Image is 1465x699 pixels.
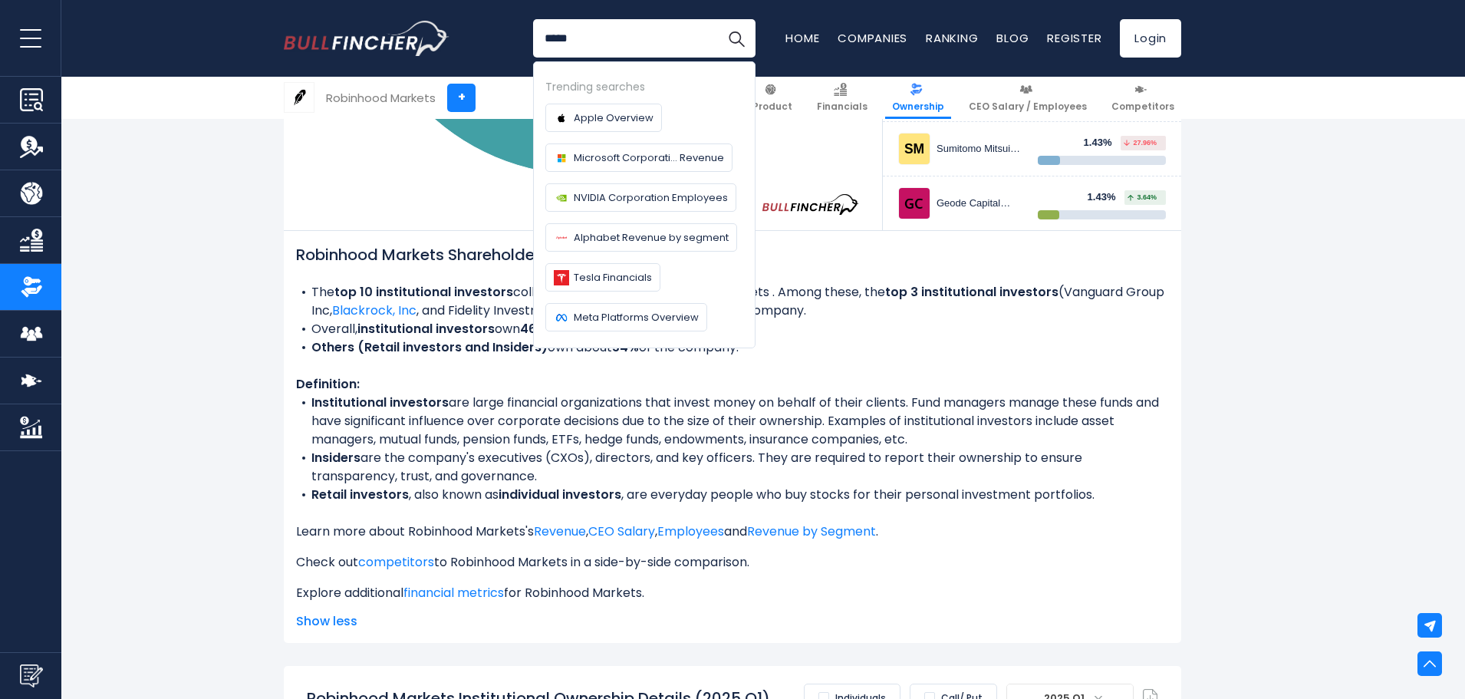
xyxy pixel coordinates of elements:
[296,523,1169,541] p: Learn more about Robinhood Markets's , , and .
[296,584,1169,602] p: Explore additional for Robinhood Markets.
[545,263,660,292] a: Tesla Financials
[752,101,792,113] span: Product
[747,523,876,540] a: Revenue by Segment
[311,449,360,467] b: Insiders
[996,30,1029,46] a: Blog
[574,190,728,206] span: NVIDIA Corporation Employees
[1105,77,1181,119] a: Competitors
[296,394,1169,449] li: are large financial organizations that invest money on behalf of their clients. Fund managers man...
[534,523,586,540] a: Revenue
[810,77,874,119] a: Financials
[1047,30,1101,46] a: Register
[1111,101,1174,113] span: Competitors
[554,110,569,126] img: Company logo
[326,89,436,107] div: Robinhood Markets
[296,612,1169,631] span: Show less
[296,283,1169,320] li: The collectively own of Robinhood Markets . Among these, the ( ) hold about of the company.
[1084,137,1121,150] div: 1.43%
[885,77,951,119] a: Ownership
[1128,194,1157,201] span: 3.64%
[1088,191,1125,204] div: 1.43%
[296,375,360,393] b: Definition:
[545,303,707,331] a: Meta Platforms Overview
[937,197,1026,210] div: Geode Capital Management, LLC
[969,101,1087,113] span: CEO Salary / Employees
[1120,19,1181,58] a: Login
[962,77,1094,119] a: CEO Salary / Employees
[296,320,1169,338] li: Overall, own of Robinhood Markets's shares.
[311,283,1164,319] span: Vanguard Group Inc, , and Fidelity Investments (FMR)
[311,338,548,356] b: Others (Retail investors and Insiders)
[520,320,547,338] b: 46%
[20,275,43,298] img: Ownership
[554,310,569,325] img: Company logo
[447,84,476,112] a: +
[545,143,732,172] a: Microsoft Corporati... Revenue
[574,269,652,285] span: Tesla Financials
[499,486,621,503] b: individual investors
[296,553,1169,572] p: Check out to Robinhood Markets in a side-by-side comparison.
[284,21,449,56] a: Go to homepage
[403,584,504,602] a: financial metrics
[1124,140,1157,147] span: 27.96%
[296,449,1169,486] li: are the company's executives (CXOs), directors, and key officers. They are required to report the...
[817,101,867,113] span: Financials
[574,309,699,325] span: Meta Platforms Overview
[892,101,944,113] span: Ownership
[545,104,662,132] a: Apple Overview
[588,523,655,540] a: CEO Salary
[357,320,495,338] b: institutional investors
[296,486,1169,504] li: , also known as , are everyday people who buy stocks for their personal investment portfolios.
[545,78,743,96] div: Trending searches
[937,143,1026,156] div: Sumitomo Mitsui Trust Holdings, Inc
[574,150,724,166] span: Microsoft Corporati... Revenue
[657,523,724,540] a: Employees
[838,30,907,46] a: Companies
[554,270,569,285] img: Company logo
[554,150,569,166] img: Company logo
[545,223,737,252] a: Alphabet Revenue by segment
[554,230,569,246] img: Company logo
[358,553,434,571] a: competitors
[332,302,416,319] a: Blackrock, Inc
[311,394,449,411] b: Institutional investors
[284,21,449,56] img: Bullfincher logo
[545,183,736,212] a: NVIDIA Corporation Employees
[334,283,513,301] b: top 10 institutional investors
[574,229,729,246] span: Alphabet Revenue by segment
[885,283,1058,301] b: top 3 institutional investors
[311,486,409,503] b: Retail investors
[785,30,819,46] a: Home
[296,338,1169,357] li: own about of the company.
[574,110,653,126] span: Apple Overview
[296,243,1169,266] h2: Robinhood Markets Shareholders Summary
[554,190,569,206] img: Company logo
[285,83,314,112] img: HOOD logo
[746,77,799,119] a: Product
[717,19,756,58] button: Search
[926,30,978,46] a: Ranking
